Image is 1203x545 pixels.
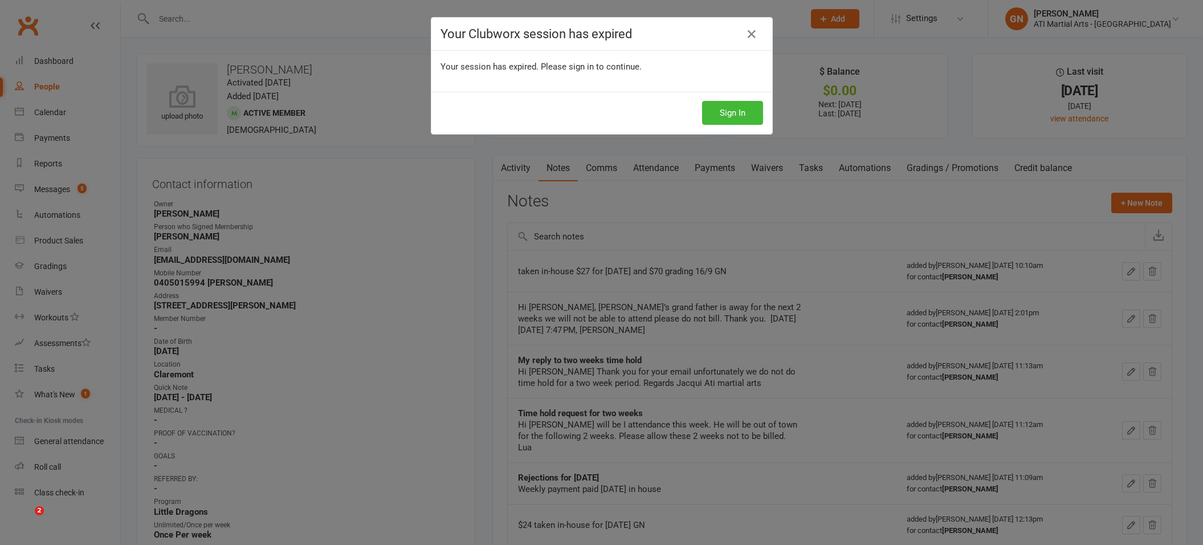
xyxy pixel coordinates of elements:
[11,506,39,534] iframe: Intercom live chat
[441,62,642,72] span: Your session has expired. Please sign in to continue.
[441,27,763,41] h4: Your Clubworx session has expired
[743,25,761,43] a: Close
[702,101,763,125] button: Sign In
[35,506,44,515] span: 2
